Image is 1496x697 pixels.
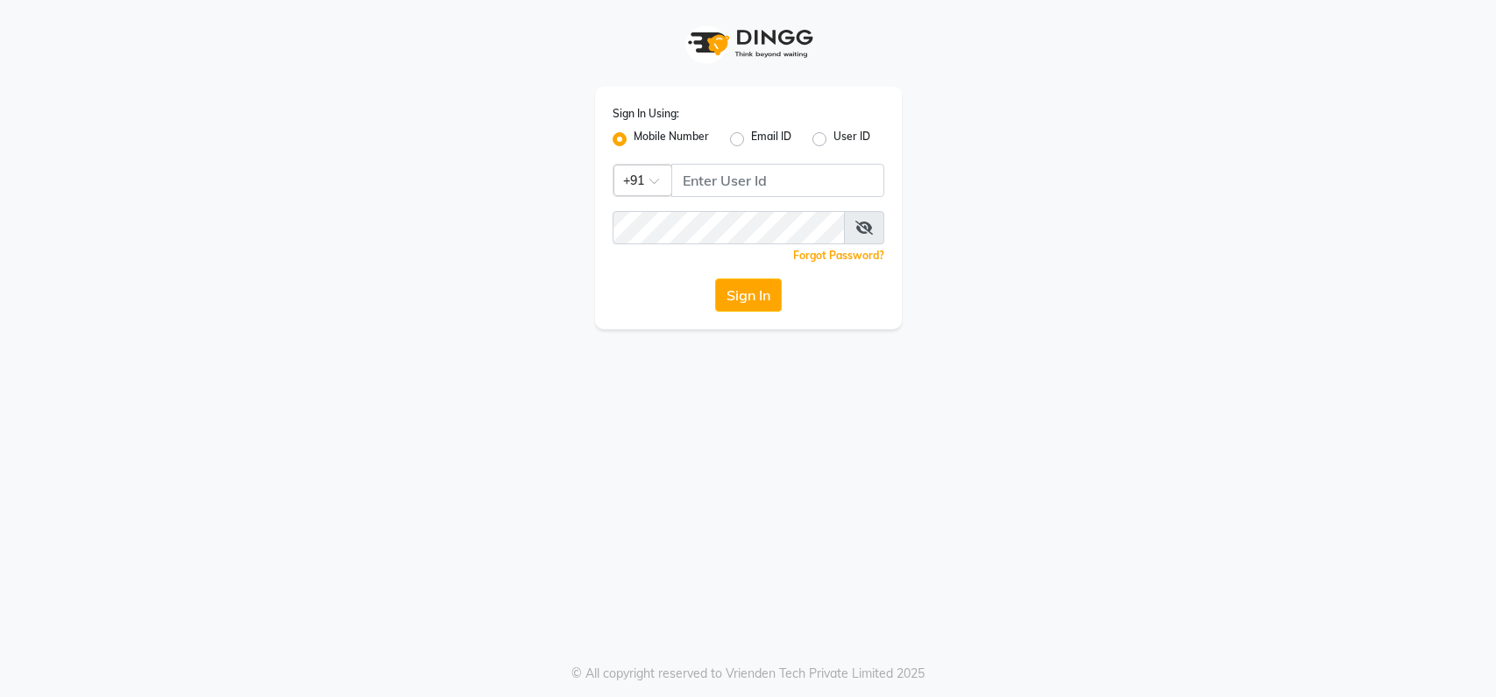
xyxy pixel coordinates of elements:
[833,129,870,150] label: User ID
[678,18,819,69] img: logo1.svg
[671,164,884,197] input: Username
[751,129,791,150] label: Email ID
[715,278,782,312] button: Sign In
[634,129,709,150] label: Mobile Number
[613,211,845,244] input: Username
[613,106,679,122] label: Sign In Using:
[793,249,884,262] a: Forgot Password?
